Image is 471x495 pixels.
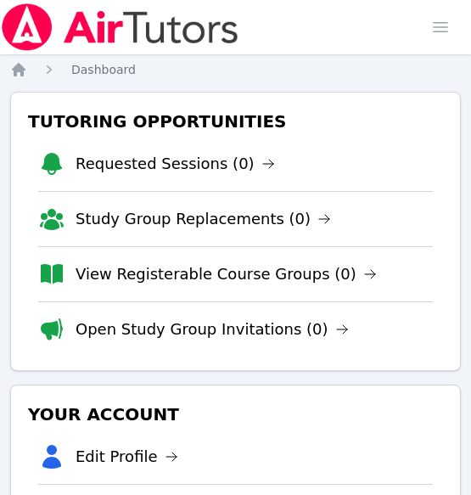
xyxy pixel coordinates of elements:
[76,445,178,469] a: Edit Profile
[25,399,446,430] h3: Your Account
[25,106,446,137] h3: Tutoring Opportunities
[76,152,275,176] a: Requested Sessions (0)
[71,61,136,78] a: Dashboard
[10,61,461,78] nav: Breadcrumb
[71,63,136,76] span: Dashboard
[76,207,331,231] a: Study Group Replacements (0)
[76,262,377,286] a: View Registerable Course Groups (0)
[76,318,349,341] a: Open Study Group Invitations (0)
